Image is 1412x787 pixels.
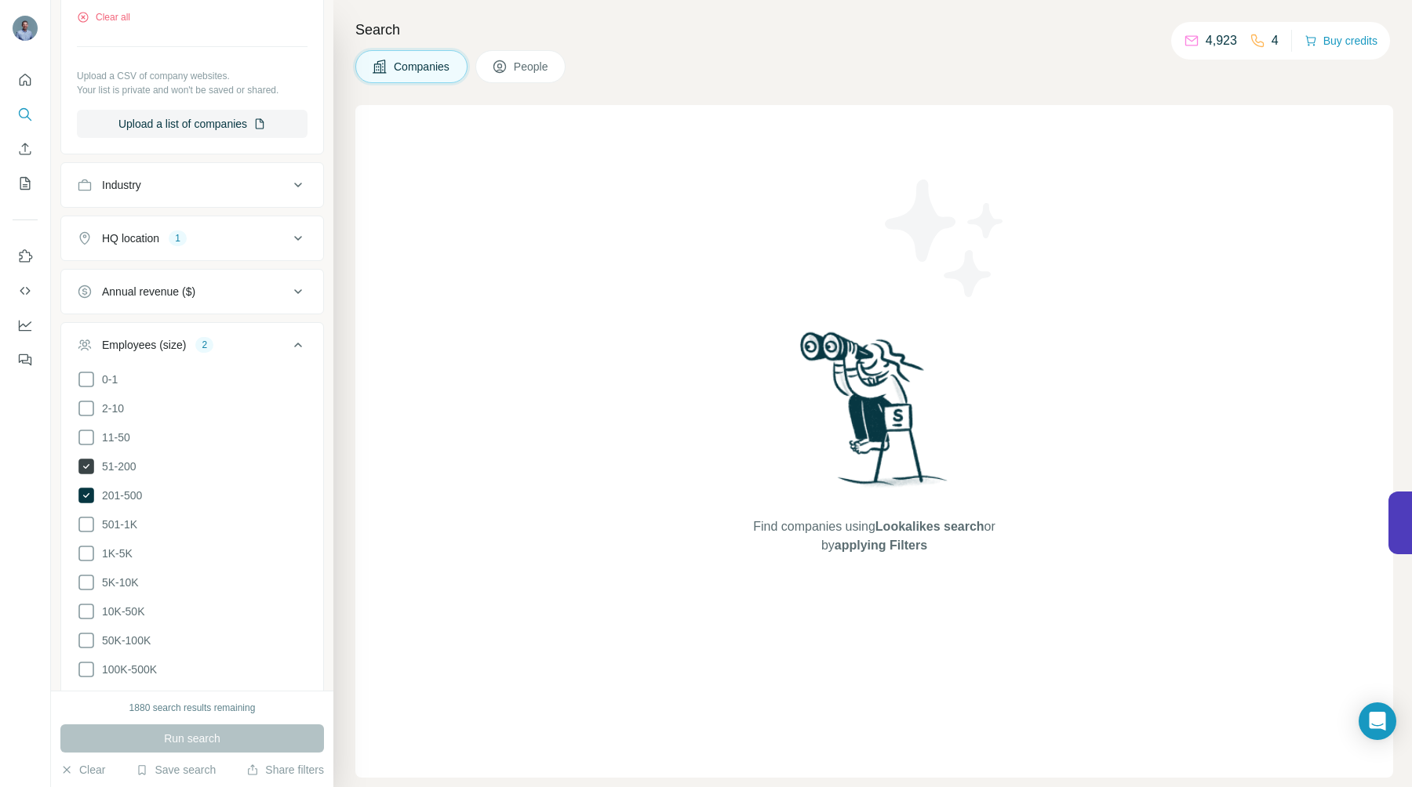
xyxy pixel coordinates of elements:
div: Open Intercom Messenger [1359,702,1396,740]
button: Save search [136,762,216,778]
button: Quick start [13,66,38,94]
button: Upload a list of companies [77,110,308,138]
span: 11-50 [96,430,130,445]
button: Enrich CSV [13,135,38,163]
span: 2-10 [96,401,124,416]
span: People [514,59,550,74]
span: Companies [394,59,451,74]
span: 201-500 [96,488,142,503]
button: Search [13,100,38,129]
p: 4,923 [1206,31,1237,50]
button: HQ location1 [61,219,323,257]
img: Avatar [13,16,38,41]
span: Lookalikes search [875,520,984,533]
span: 51-200 [96,459,136,474]
button: Buy credits [1305,30,1377,52]
span: 10K-50K [96,604,144,619]
div: Annual revenue ($) [102,284,195,299]
button: My lists [13,169,38,198]
div: 1880 search results remaining [129,701,256,715]
span: Find companies using or by [748,517,999,555]
p: 4 [1272,31,1279,50]
button: Dashboard [13,311,38,339]
button: Clear [60,762,105,778]
div: HQ location [102,230,159,246]
button: Feedback [13,346,38,374]
span: 50K-100K [96,633,151,648]
button: Share filters [246,762,324,778]
span: applying Filters [835,539,927,552]
div: Employees (size) [102,337,186,353]
img: Surfe Illustration - Woman searching with binoculars [793,328,956,502]
div: Industry [102,177,141,193]
p: Your list is private and won't be saved or shared. [77,83,308,97]
button: Clear all [77,10,130,24]
span: 100K-500K [96,662,157,677]
button: Use Surfe on LinkedIn [13,242,38,270]
button: Annual revenue ($) [61,273,323,310]
span: 5K-10K [96,575,139,590]
span: 0-1 [96,372,118,387]
button: Use Surfe API [13,277,38,305]
div: 2 [195,338,213,352]
div: 1 [169,231,187,245]
span: 1K-5K [96,546,133,561]
p: Upload a CSV of company websites. [77,69,308,83]
button: Employees (size)2 [61,326,323,370]
img: Surfe Illustration - Stars [875,168,1016,309]
span: 501-1K [96,517,137,532]
h4: Search [355,19,1393,41]
button: Industry [61,166,323,204]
